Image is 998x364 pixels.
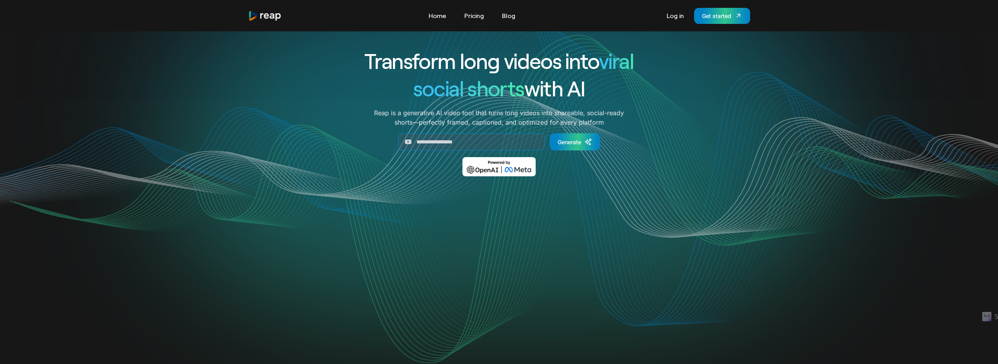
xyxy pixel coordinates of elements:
a: Pricing [460,9,488,22]
form: Generate Form [336,133,662,150]
a: Generate [550,133,600,150]
img: reap logo [248,11,282,21]
p: Reap is a generative AI video tool that turns long videos into shareable, social-ready shorts—per... [374,108,624,127]
div: Generate [558,138,581,146]
a: Blog [498,9,519,22]
span: viral [599,48,634,73]
span: social shorts [413,75,524,101]
div: Get started [702,12,731,20]
img: Powered by OpenAI & Meta [462,157,536,176]
video: Your browser does not support the video tag. [341,188,657,346]
h1: Transform long videos into [336,47,662,74]
a: home [248,11,282,21]
a: Log in [663,9,688,22]
a: Get started [694,8,750,24]
h1: with AI [336,74,662,102]
a: Home [425,9,450,22]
